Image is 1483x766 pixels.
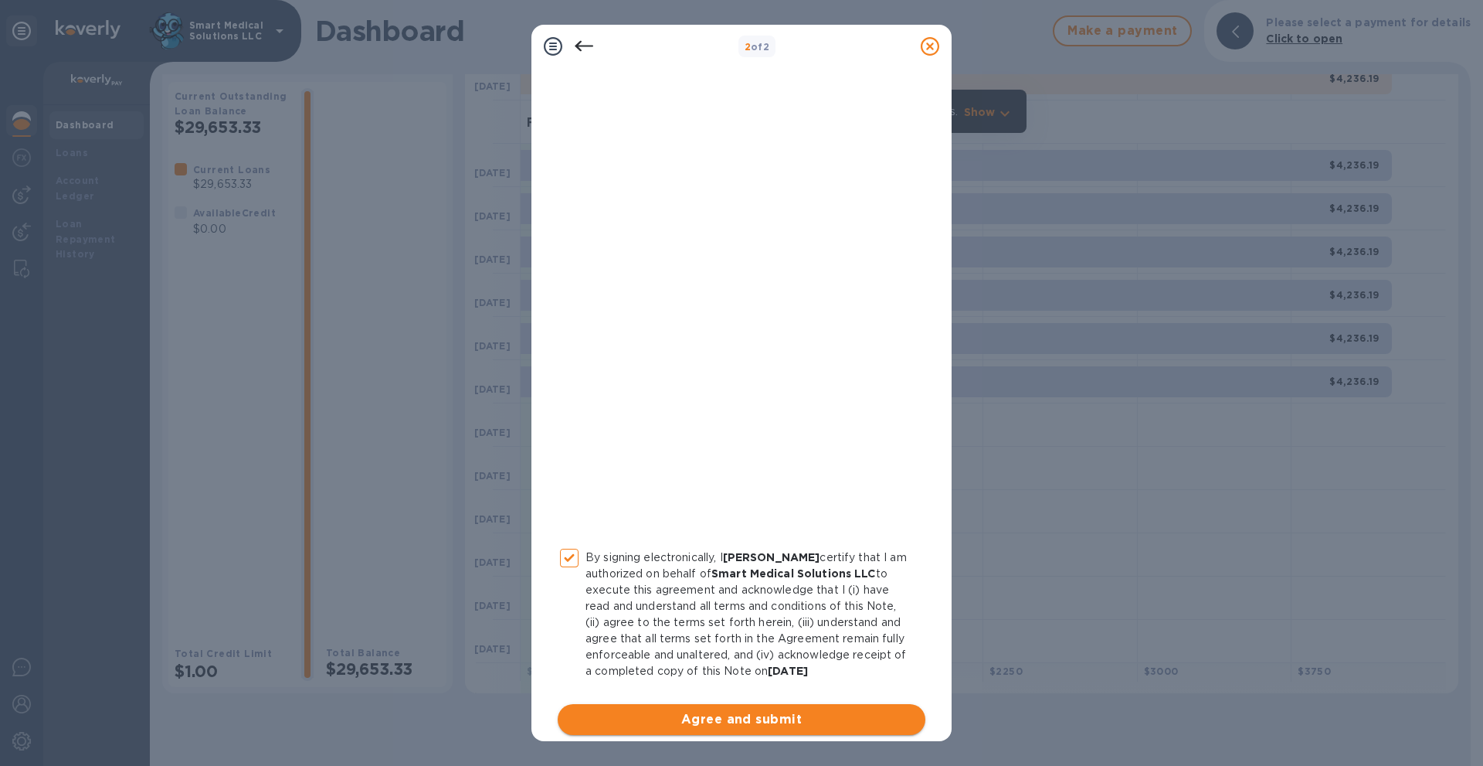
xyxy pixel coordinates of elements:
button: Agree and submit [558,704,925,735]
b: [PERSON_NAME] [723,551,820,563]
b: [DATE] [768,665,808,677]
b: of 2 [745,41,770,53]
span: 2 [745,41,751,53]
p: By signing electronically, I certify that I am authorized on behalf of to execute this agreement ... [585,550,913,679]
span: Agree and submit [570,710,913,729]
b: Smart Medical Solutions LLC [711,567,876,580]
